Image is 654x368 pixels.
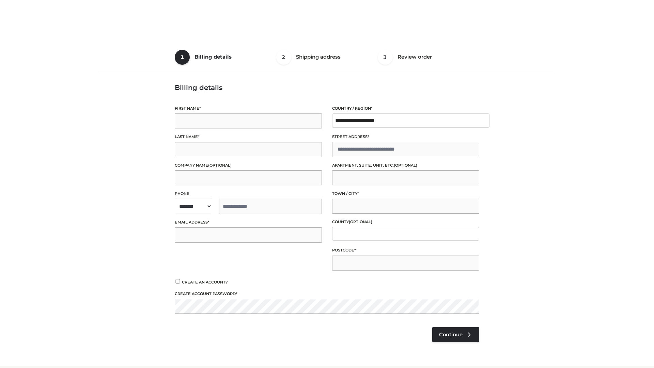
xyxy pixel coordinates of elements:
label: Phone [175,190,322,197]
label: Street address [332,134,479,140]
span: (optional) [349,219,372,224]
label: Last name [175,134,322,140]
label: First name [175,105,322,112]
label: Town / City [332,190,479,197]
span: (optional) [394,163,417,168]
label: Country / Region [332,105,479,112]
label: Create account password [175,291,479,297]
label: Email address [175,219,322,226]
input: Create an account? [175,279,181,283]
span: Billing details [194,53,232,60]
span: Shipping address [296,53,341,60]
label: Postcode [332,247,479,254]
span: 2 [276,50,291,65]
span: 1 [175,50,190,65]
span: 3 [378,50,393,65]
span: (optional) [208,163,232,168]
a: Continue [432,327,479,342]
label: Company name [175,162,322,169]
span: Continue [439,332,463,338]
span: Create an account? [182,280,228,285]
span: Review order [398,53,432,60]
label: County [332,219,479,225]
h3: Billing details [175,83,479,92]
label: Apartment, suite, unit, etc. [332,162,479,169]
